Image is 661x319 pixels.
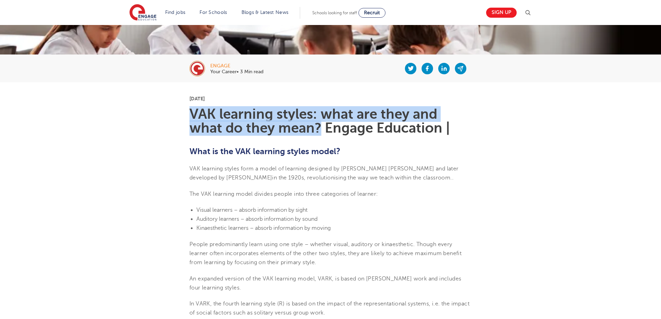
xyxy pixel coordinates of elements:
span: Auditory learners – absorb information by sound [196,216,317,222]
h1: VAK learning styles: what are they and what do they mean? Engage Education | [189,107,472,135]
p: Your Career• 3 Min read [210,69,263,74]
a: Blogs & Latest News [241,10,289,15]
p: [DATE] [189,96,472,101]
span: People predominantly learn using one style – whether visual, auditory or kinaesthetic. Though eve... [189,241,461,266]
b: What is the VAK learning styles model? [189,146,340,156]
span: VAK learning styles form a model of learning designed by [PERSON_NAME] [PERSON_NAME] and later de... [189,166,459,181]
a: Recruit [358,8,385,18]
span: The VAK learning model divides people into three categories of learner: [189,191,378,197]
span: Visual learners – absorb information by sight [196,207,307,213]
span: An expanded version of the VAK learning model, VARK, is based on [PERSON_NAME] work and includes ... [189,276,461,291]
div: engage [210,64,263,68]
span: In VARK, the fourth learning style (R) is based on the impact of the representational systems, i.... [189,301,469,316]
img: Engage Education [129,4,156,22]
a: Sign up [486,8,517,18]
span: Recruit [364,10,380,15]
a: For Schools [200,10,227,15]
span: Schools looking for staff [312,10,357,15]
span: Kinaesthetic learners – absorb information by moving [196,225,331,231]
a: Find jobs [165,10,186,15]
span: in the 1920s, revolutionising the way we teach within the classroom. [272,175,452,181]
